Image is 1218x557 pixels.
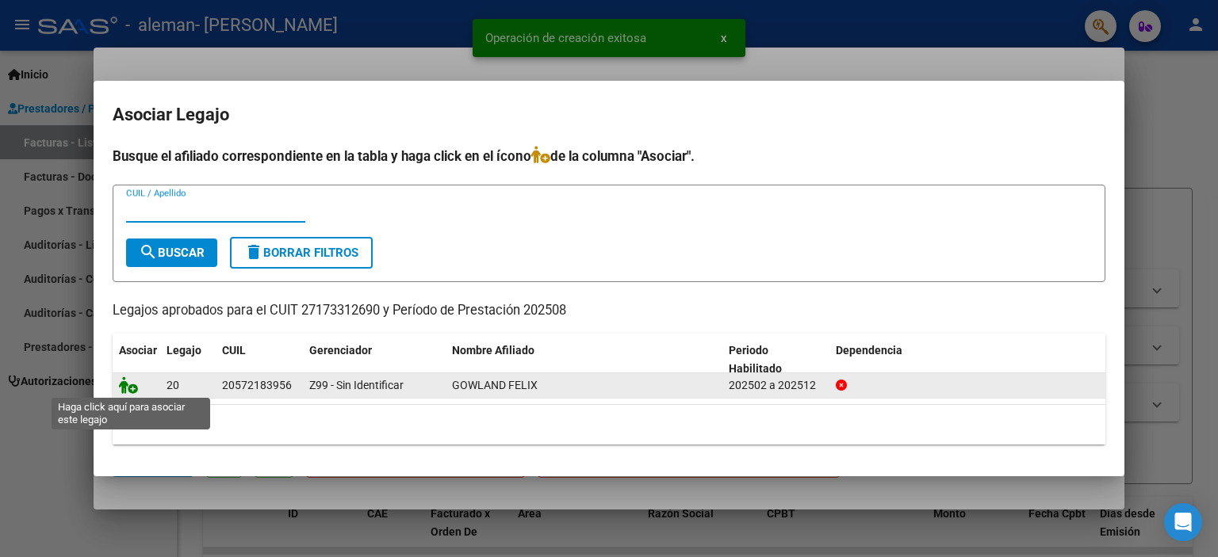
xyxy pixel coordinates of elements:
h2: Asociar Legajo [113,100,1105,130]
span: Dependencia [836,344,902,357]
button: Borrar Filtros [230,237,373,269]
span: 20 [167,379,179,391]
mat-icon: delete [244,242,263,261]
span: Borrar Filtros [244,246,358,260]
h4: Busque el afiliado correspondiente en la tabla y haga click en el ícono de la columna "Asociar". [113,146,1105,166]
span: Z99 - Sin Identificar [309,379,404,391]
div: 202502 a 202512 [729,376,823,395]
datatable-header-cell: CUIL [216,334,303,386]
datatable-header-cell: Asociar [113,334,160,386]
div: Open Intercom Messenger [1164,503,1202,541]
span: Periodo Habilitado [729,344,782,375]
span: GOWLAND FELIX [452,379,538,391]
div: 1 registros [113,405,1105,444]
span: CUIL [222,344,246,357]
datatable-header-cell: Dependencia [829,334,1106,386]
mat-icon: search [139,242,158,261]
div: 20572183956 [222,376,292,395]
span: Nombre Afiliado [452,344,534,357]
span: Asociar [119,344,157,357]
span: Gerenciador [309,344,372,357]
datatable-header-cell: Legajo [160,334,216,386]
datatable-header-cell: Nombre Afiliado [446,334,722,386]
span: Buscar [139,246,205,260]
span: Legajo [167,344,201,357]
datatable-header-cell: Gerenciador [303,334,446,386]
p: Legajos aprobados para el CUIT 27173312690 y Período de Prestación 202508 [113,301,1105,321]
button: Buscar [126,238,217,267]
datatable-header-cell: Periodo Habilitado [722,334,829,386]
